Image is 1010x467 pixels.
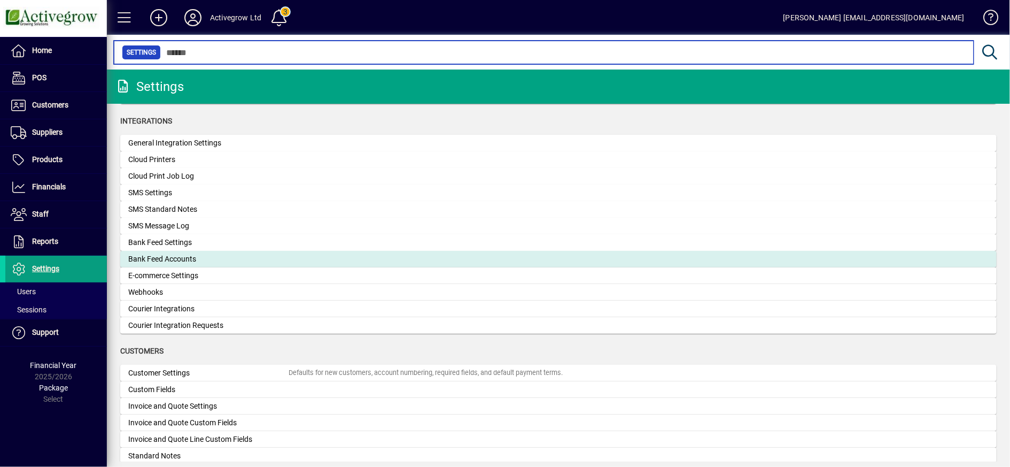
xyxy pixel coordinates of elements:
span: Financials [32,182,66,191]
span: Users [11,287,36,296]
div: Invoice and Quote Custom Fields [128,417,289,428]
span: Reports [32,237,58,246]
span: Products [32,155,63,164]
a: Reports [5,228,107,255]
span: Home [32,46,52,55]
a: SMS Message Log [120,218,997,234]
a: Products [5,147,107,173]
a: Sessions [5,301,107,319]
span: Customers [32,101,68,109]
span: Staff [32,210,49,218]
a: Staff [5,201,107,228]
a: Knowledge Base [975,2,997,37]
span: Integrations [120,117,172,125]
a: Invoice and Quote Settings [120,398,997,415]
div: General Integration Settings [128,137,289,149]
div: SMS Message Log [128,220,289,232]
span: POS [32,73,46,82]
a: SMS Standard Notes [120,201,997,218]
a: Webhooks [120,284,997,301]
a: Cloud Print Job Log [120,168,997,185]
div: SMS Settings [128,187,289,198]
div: Bank Feed Settings [128,237,289,248]
div: Activegrow Ltd [210,9,261,26]
span: Customers [120,347,164,355]
a: Customers [5,92,107,119]
div: Customer Settings [128,368,289,379]
div: Standard Notes [128,450,289,462]
div: Courier Integration Requests [128,320,289,331]
a: Suppliers [5,119,107,146]
div: Courier Integrations [128,303,289,315]
button: Profile [176,8,210,27]
a: POS [5,65,107,91]
span: Sessions [11,305,46,314]
a: E-commerce Settings [120,267,997,284]
a: Invoice and Quote Custom Fields [120,415,997,431]
div: Invoice and Quote Settings [128,401,289,412]
button: Add [142,8,176,27]
a: Bank Feed Accounts [120,251,997,267]
a: Courier Integrations [120,301,997,317]
div: Bank Feed Accounts [128,254,289,265]
div: SMS Standard Notes [128,204,289,215]
span: Settings [127,47,156,58]
div: Invoice and Quote Line Custom Fields [128,434,289,445]
a: Financials [5,174,107,201]
div: Cloud Print Job Log [128,171,289,182]
span: Package [39,384,68,392]
a: Bank Feed Settings [120,234,997,251]
a: Customer SettingsDefaults for new customers, account numbering, required fields, and default paym... [120,365,997,381]
span: Financial Year [30,361,77,370]
div: Cloud Printers [128,154,289,165]
a: Invoice and Quote Line Custom Fields [120,431,997,448]
a: Standard Notes [120,448,997,464]
div: E-commerce Settings [128,270,289,281]
a: Home [5,37,107,64]
a: Support [5,319,107,346]
a: Courier Integration Requests [120,317,997,334]
a: Custom Fields [120,381,997,398]
a: Cloud Printers [120,151,997,168]
a: SMS Settings [120,185,997,201]
span: Settings [32,264,59,273]
span: Suppliers [32,128,63,136]
div: [PERSON_NAME] [EMAIL_ADDRESS][DOMAIN_NAME] [783,9,965,26]
div: Custom Fields [128,384,289,395]
div: Defaults for new customers, account numbering, required fields, and default payment terms. [289,368,563,378]
div: Settings [115,78,184,95]
div: Webhooks [128,287,289,298]
a: Users [5,282,107,301]
span: Support [32,328,59,336]
a: General Integration Settings [120,135,997,151]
